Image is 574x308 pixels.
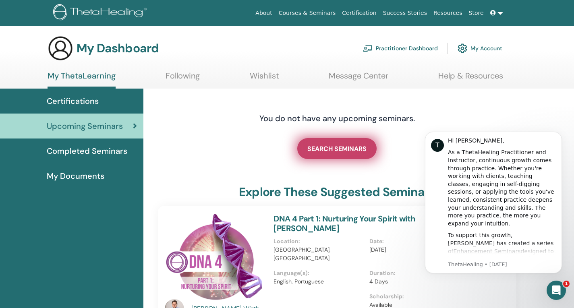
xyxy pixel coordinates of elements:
[35,112,143,199] div: To support this growth, [PERSON_NAME] has created a series of designed to help you refine your kn...
[369,269,460,277] p: Duration :
[563,281,570,287] span: 1
[77,41,159,56] h3: My Dashboard
[252,6,275,21] a: About
[41,128,108,135] a: Enhancement Seminars
[547,281,566,300] iframe: Intercom live chat
[369,237,460,246] p: Date :
[307,145,367,153] span: SEARCH SEMINARS
[363,45,373,52] img: chalkboard-teacher.svg
[48,35,73,61] img: generic-user-icon.jpg
[48,71,116,89] a: My ThetaLearning
[413,120,574,286] iframe: Intercom notifications message
[166,71,200,87] a: Following
[276,6,339,21] a: Courses & Seminars
[53,4,149,22] img: logo.png
[274,269,364,277] p: Language(s) :
[47,95,99,107] span: Certifications
[210,114,464,123] h4: You do not have any upcoming seminars.
[458,39,502,57] a: My Account
[47,170,104,182] span: My Documents
[329,71,388,87] a: Message Center
[47,145,127,157] span: Completed Seminars
[438,71,503,87] a: Help & Resources
[369,292,460,301] p: Scholarship :
[430,6,466,21] a: Resources
[369,246,460,254] p: [DATE]
[339,6,379,21] a: Certification
[250,71,279,87] a: Wishlist
[363,39,438,57] a: Practitioner Dashboard
[165,214,264,302] img: DNA 4 Part 1: Nurturing Your Spirit
[35,141,143,149] p: Message from ThetaHealing, sent 9w ago
[274,246,364,263] p: [GEOGRAPHIC_DATA], [GEOGRAPHIC_DATA]
[47,120,123,132] span: Upcoming Seminars
[274,213,415,234] a: DNA 4 Part 1: Nurturing Your Spirit with [PERSON_NAME]
[274,277,364,286] p: English, Portuguese
[369,277,460,286] p: 4 Days
[466,6,487,21] a: Store
[458,41,467,55] img: cog.svg
[380,6,430,21] a: Success Stories
[297,138,377,159] a: SEARCH SEMINARS
[274,237,364,246] p: Location :
[239,185,435,199] h3: explore these suggested seminars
